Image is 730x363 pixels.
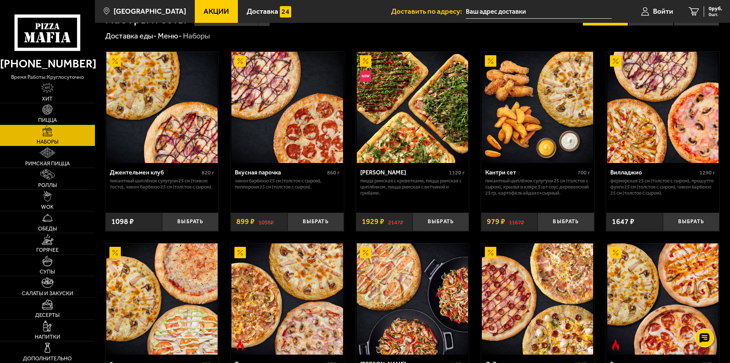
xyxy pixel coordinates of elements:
[202,170,214,176] span: 820 г
[606,52,719,163] a: АкционныйВилладжио
[106,243,218,355] img: 3 пиццы
[235,178,340,190] p: Чикен Барбекю 25 см (толстое с сыром), Пепперони 25 см (толстое с сыром).
[481,243,594,355] a: АкционныйДаВинчи сет
[607,243,719,355] img: Беатриче
[25,161,70,166] span: Римская пицца
[40,269,55,275] span: Супы
[106,52,218,163] img: Джентельмен клуб
[356,52,469,163] a: АкционныйНовинкаМама Миа
[280,6,291,18] img: 15daf4d41897b9f0e9f617042186c801.svg
[162,213,218,231] button: Выбрать
[449,170,465,176] span: 1120 г
[360,169,448,176] div: [PERSON_NAME]
[231,243,344,355] a: АкционныйОстрое блюдоТрио из Рио
[360,247,371,258] img: Акционный
[287,213,344,231] button: Выбрать
[235,169,325,176] div: Вкусная парочка
[106,52,219,163] a: АкционныйДжентельмен клуб
[485,169,576,176] div: Кантри сет
[360,70,371,82] img: Новинка
[234,339,246,351] img: Острое блюдо
[231,52,344,163] a: АкционныйВкусная парочка
[485,178,590,196] p: Пикантный цыплёнок сулугуни 25 см (толстое с сыром), крылья в кляре 5 шт соус деревенский 25 гр, ...
[509,218,524,225] s: 1167 ₽
[109,55,121,67] img: Акционный
[481,52,594,163] a: АкционныйКантри сет
[234,55,246,67] img: Акционный
[23,356,72,361] span: Дополнительно
[35,334,60,340] span: Напитки
[114,8,186,15] span: [GEOGRAPHIC_DATA]
[37,139,58,145] span: Наборы
[35,313,59,318] span: Десерты
[578,170,590,176] span: 700 г
[109,247,121,258] img: Акционный
[158,31,182,40] a: Меню-
[110,169,200,176] div: Джентельмен клуб
[362,218,384,225] span: 1929 ₽
[482,52,593,163] img: Кантри сет
[110,178,215,190] p: Пикантный цыплёнок сулугуни 25 см (тонкое тесто), Чикен Барбекю 25 см (толстое с сыром).
[183,31,210,41] div: Наборы
[709,12,722,17] span: 0 шт.
[247,8,278,15] span: Доставка
[482,243,593,355] img: ДаВинчи сет
[234,247,246,258] img: Акционный
[487,218,505,225] span: 979 ₽
[41,205,54,210] span: WOK
[537,213,594,231] button: Выбрать
[700,170,715,176] span: 1290 г
[357,52,468,163] img: Мама Миа
[612,218,634,225] span: 1647 ₽
[327,170,340,176] span: 860 г
[236,218,255,225] span: 899 ₽
[111,218,134,225] span: 1098 ₽
[653,8,673,15] span: Войти
[360,178,465,196] p: Пицца Римская с креветками, Пицца Римская с цыплёнком, Пицца Римская с ветчиной и грибами.
[258,218,274,225] s: 1098 ₽
[610,247,621,258] img: Акционный
[42,96,53,102] span: Хит
[610,339,621,351] img: Острое блюдо
[105,31,157,40] a: Доставка еды-
[466,5,612,19] input: Ваш адрес доставки
[607,52,719,163] img: Вилладжио
[391,8,466,15] span: Доставить по адресу:
[485,55,496,67] img: Акционный
[610,169,698,176] div: Вилладжио
[357,243,468,355] img: Вилла Капри
[204,8,229,15] span: Акции
[231,243,343,355] img: Трио из Рио
[663,213,719,231] button: Выбрать
[485,247,496,258] img: Акционный
[38,118,57,123] span: Пицца
[231,52,343,163] img: Вкусная парочка
[38,183,57,188] span: Роллы
[610,55,621,67] img: Акционный
[610,178,715,196] p: Фермерская 25 см (толстое с сыром), Прошутто Фунги 25 см (толстое с сыром), Чикен Барбекю 25 см (...
[412,213,469,231] button: Выбрать
[38,226,57,232] span: Обеды
[356,243,469,355] a: АкционныйВилла Капри
[106,243,219,355] a: Акционный3 пиццы
[606,243,719,355] a: АкционныйОстрое блюдоБеатриче
[388,218,403,225] s: 2147 ₽
[22,291,73,296] span: Салаты и закуски
[709,6,722,11] span: 0 руб.
[360,55,371,67] img: Акционный
[36,248,59,253] span: Горячее
[105,13,186,26] h1: Наборы и сеты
